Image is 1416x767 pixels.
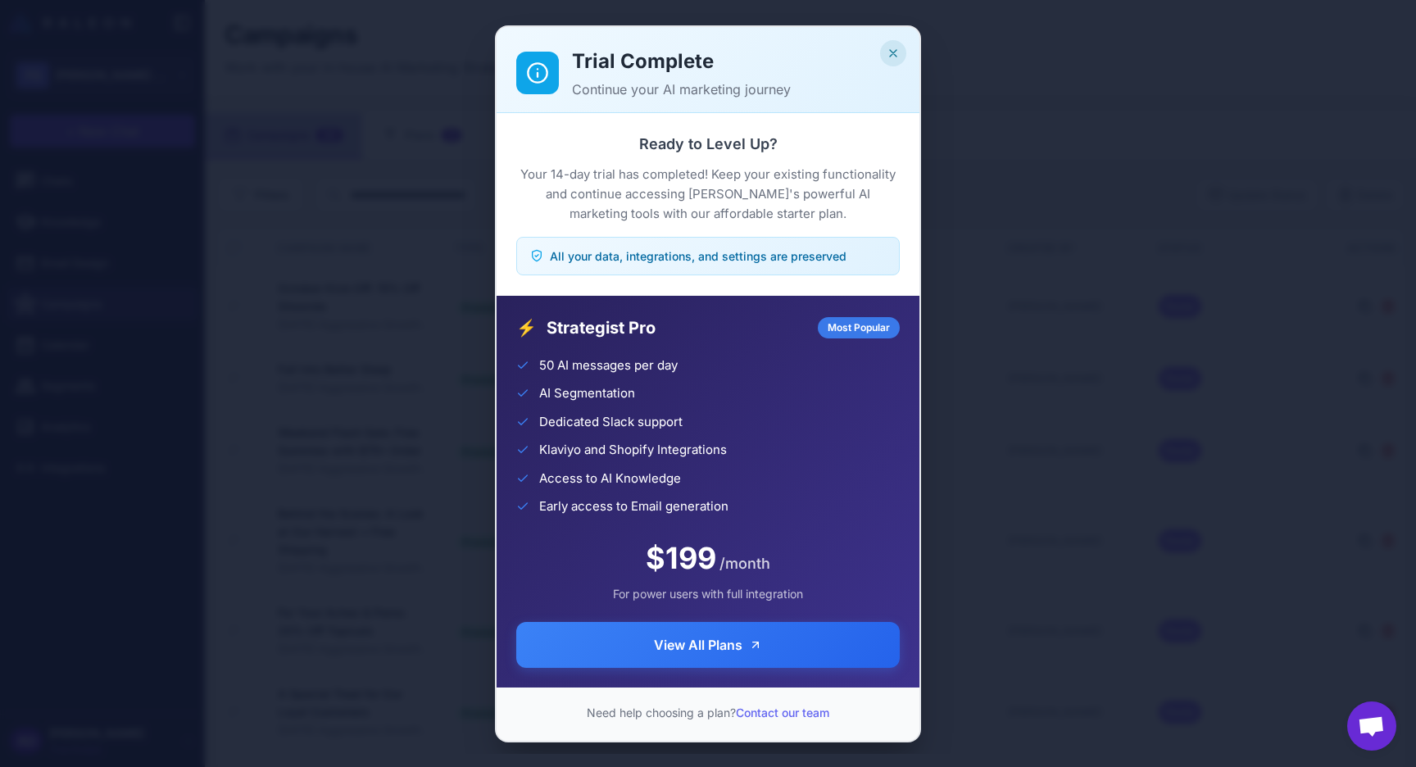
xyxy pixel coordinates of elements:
[719,552,770,574] span: /month
[539,497,728,516] span: Early access to Email generation
[550,247,846,265] span: All your data, integrations, and settings are preserved
[516,133,900,155] h3: Ready to Level Up?
[654,635,742,655] span: View All Plans
[1347,701,1396,751] div: Open chat
[539,470,681,488] span: Access to AI Knowledge
[880,40,906,66] button: Close
[572,79,900,99] p: Continue your AI marketing journey
[516,622,900,668] button: View All Plans
[539,356,678,375] span: 50 AI messages per day
[516,704,900,721] p: Need help choosing a plan?
[818,317,900,338] div: Most Popular
[646,536,716,580] span: $199
[547,315,808,340] span: Strategist Pro
[736,706,829,719] a: Contact our team
[516,585,900,602] div: For power users with full integration
[572,47,900,76] h2: Trial Complete
[539,441,727,460] span: Klaviyo and Shopify Integrations
[539,384,635,403] span: AI Segmentation
[516,315,537,340] span: ⚡
[539,413,683,432] span: Dedicated Slack support
[516,165,900,224] p: Your 14-day trial has completed! Keep your existing functionality and continue accessing [PERSON_...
